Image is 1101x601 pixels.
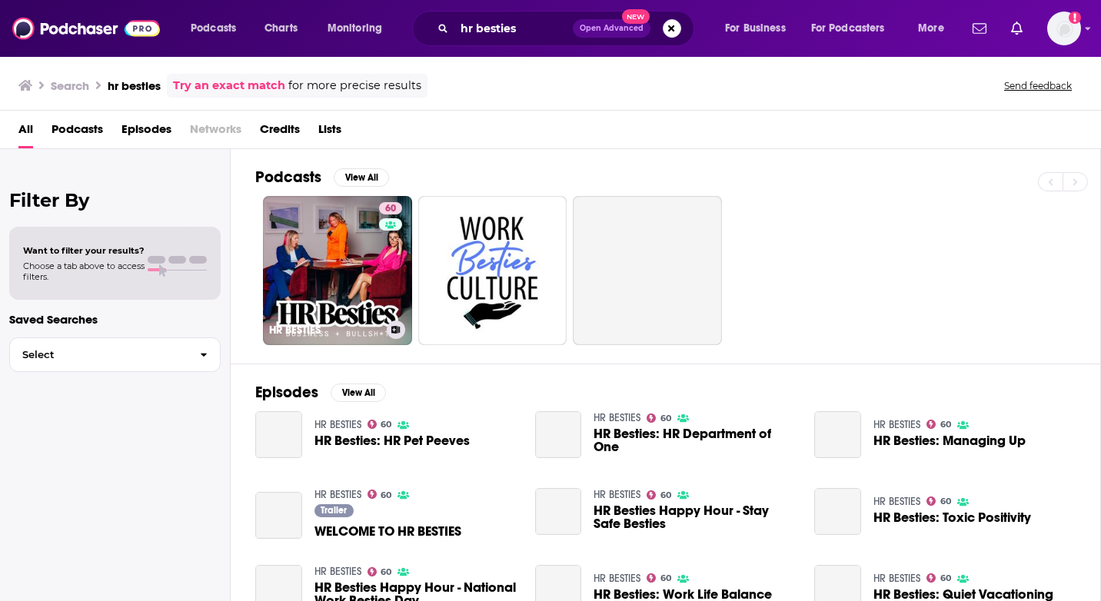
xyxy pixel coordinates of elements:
span: Podcasts [191,18,236,39]
span: Choose a tab above to access filters. [23,261,145,282]
a: WELCOME TO HR BESTIES [314,525,461,538]
span: Lists [318,117,341,148]
span: Charts [264,18,298,39]
h3: HR BESTIES [269,324,381,337]
span: 60 [940,421,951,428]
a: 60 [368,490,392,499]
a: 60 [368,567,392,576]
span: 60 [660,415,671,422]
button: Open AdvancedNew [573,19,650,38]
a: 60 [926,496,951,506]
div: Search podcasts, credits, & more... [427,11,709,46]
a: 60 [368,420,392,429]
a: PodcastsView All [255,168,389,187]
a: 60 [647,573,671,583]
a: 60 [647,490,671,500]
a: HR BESTIES [873,572,920,585]
a: HR Besties: Toxic Positivity [814,488,861,535]
a: HR Besties Happy Hour - Stay Safe Besties [594,504,796,530]
a: HR BESTIES [314,418,361,431]
span: 60 [385,201,396,217]
a: HR BESTIES [873,418,920,431]
img: User Profile [1047,12,1081,45]
a: Credits [260,117,300,148]
span: For Business [725,18,786,39]
a: 60 [926,573,951,583]
span: 60 [381,569,391,576]
button: open menu [714,16,805,41]
span: Open Advanced [580,25,644,32]
a: HR BESTIES [594,572,640,585]
a: HR Besties: Work Life Balance [594,588,772,601]
img: Podchaser - Follow, Share and Rate Podcasts [12,14,160,43]
a: Try an exact match [173,77,285,95]
a: HR Besties: HR Pet Peeves [255,411,302,458]
button: open menu [180,16,256,41]
a: HR Besties: Toxic Positivity [873,511,1031,524]
a: 60 [379,202,402,214]
span: Want to filter your results? [23,245,145,256]
a: WELCOME TO HR BESTIES [255,492,302,539]
a: HR BESTIES [594,488,640,501]
span: 60 [381,421,391,428]
svg: Add a profile image [1069,12,1081,24]
button: open menu [907,16,963,41]
input: Search podcasts, credits, & more... [454,16,573,41]
a: HR Besties: HR Department of One [535,411,582,458]
a: Charts [254,16,307,41]
span: HR Besties: HR Pet Peeves [314,434,470,447]
p: Saved Searches [9,312,221,327]
span: Logged in as jciarczynski [1047,12,1081,45]
a: HR Besties: Quiet Vacationing [873,588,1053,601]
a: Show notifications dropdown [966,15,993,42]
a: Podcasts [52,117,103,148]
span: 60 [381,492,391,499]
h3: Search [51,78,89,93]
h2: Episodes [255,383,318,402]
a: HR BESTIES [314,565,361,578]
span: Trailer [321,506,347,515]
h3: hr besties [108,78,161,93]
a: 60HR BESTIES [263,196,412,345]
button: open menu [801,16,907,41]
a: 60 [926,420,951,429]
span: More [918,18,944,39]
a: HR Besties: Managing Up [873,434,1026,447]
a: EpisodesView All [255,383,386,402]
button: Select [9,337,221,372]
button: View All [334,168,389,187]
a: 60 [647,413,671,423]
h2: Podcasts [255,168,321,187]
button: Show profile menu [1047,12,1081,45]
span: New [622,9,650,24]
a: HR Besties Happy Hour - Stay Safe Besties [535,488,582,535]
span: 60 [660,575,671,582]
span: for more precise results [288,77,421,95]
span: 60 [940,575,951,582]
h2: Filter By [9,189,221,211]
span: For Podcasters [811,18,885,39]
span: Monitoring [328,18,382,39]
a: Episodes [121,117,171,148]
span: Select [10,350,188,360]
a: HR Besties: HR Department of One [594,427,796,453]
span: 60 [940,498,951,505]
a: HR BESTIES [314,488,361,501]
button: open menu [317,16,402,41]
button: Send feedback [1000,79,1076,92]
a: All [18,117,33,148]
a: HR BESTIES [594,411,640,424]
span: Networks [190,117,241,148]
